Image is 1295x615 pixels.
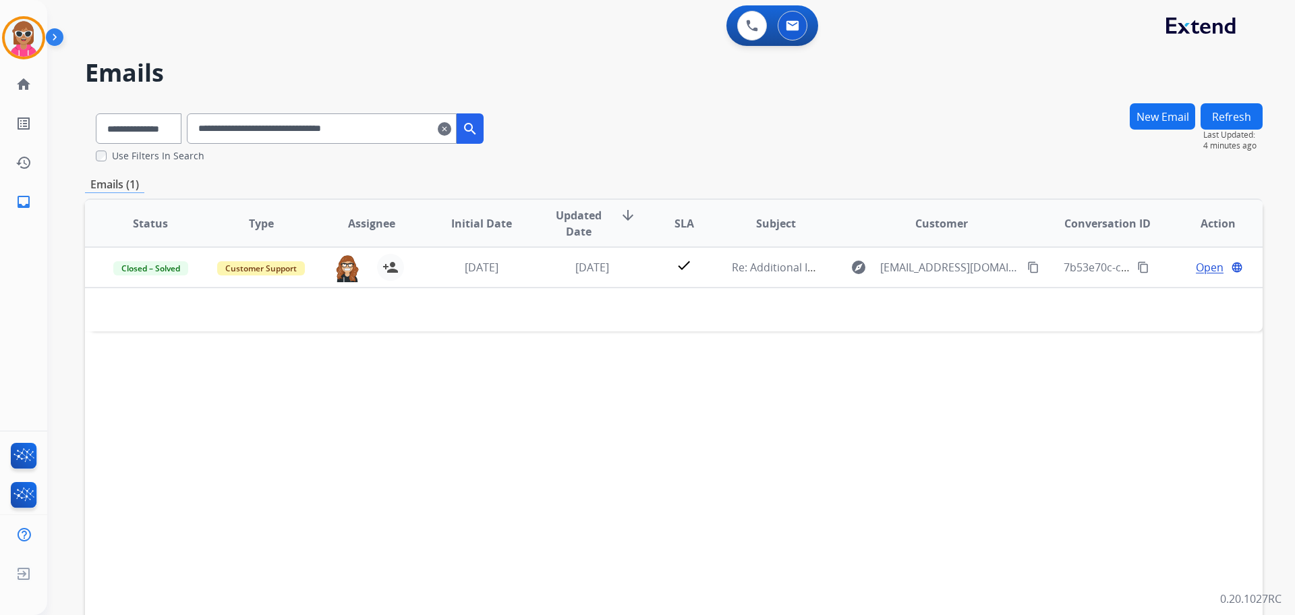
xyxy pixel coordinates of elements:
[1201,103,1263,130] button: Refresh
[462,121,478,137] mat-icon: search
[1196,259,1224,275] span: Open
[1027,261,1039,273] mat-icon: content_copy
[1220,591,1282,607] p: 0.20.1027RC
[851,259,867,275] mat-icon: explore
[1130,103,1195,130] button: New Email
[620,207,636,223] mat-icon: arrow_downward
[334,254,361,282] img: agent-avatar
[674,215,694,232] span: SLA
[438,121,451,137] mat-icon: clear
[85,59,1263,86] h2: Emails
[575,260,609,275] span: [DATE]
[16,76,32,92] mat-icon: home
[1203,130,1263,140] span: Last Updated:
[732,260,865,275] span: Re: Additional Information
[1137,261,1149,273] mat-icon: content_copy
[1231,261,1243,273] mat-icon: language
[348,215,395,232] span: Assignee
[451,215,512,232] span: Initial Date
[16,115,32,132] mat-icon: list_alt
[113,261,188,275] span: Closed – Solved
[217,261,305,275] span: Customer Support
[16,155,32,171] mat-icon: history
[1064,260,1267,275] span: 7b53e70c-cad3-4861-a0eb-cba17612f7fe
[249,215,274,232] span: Type
[5,19,42,57] img: avatar
[756,215,796,232] span: Subject
[465,260,498,275] span: [DATE]
[548,207,610,240] span: Updated Date
[880,259,1019,275] span: [EMAIL_ADDRESS][DOMAIN_NAME]
[1152,200,1263,247] th: Action
[915,215,968,232] span: Customer
[133,215,168,232] span: Status
[1064,215,1151,232] span: Conversation ID
[1203,140,1263,151] span: 4 minutes ago
[85,176,144,193] p: Emails (1)
[112,149,204,163] label: Use Filters In Search
[382,259,399,275] mat-icon: person_add
[16,194,32,210] mat-icon: inbox
[676,257,692,273] mat-icon: check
